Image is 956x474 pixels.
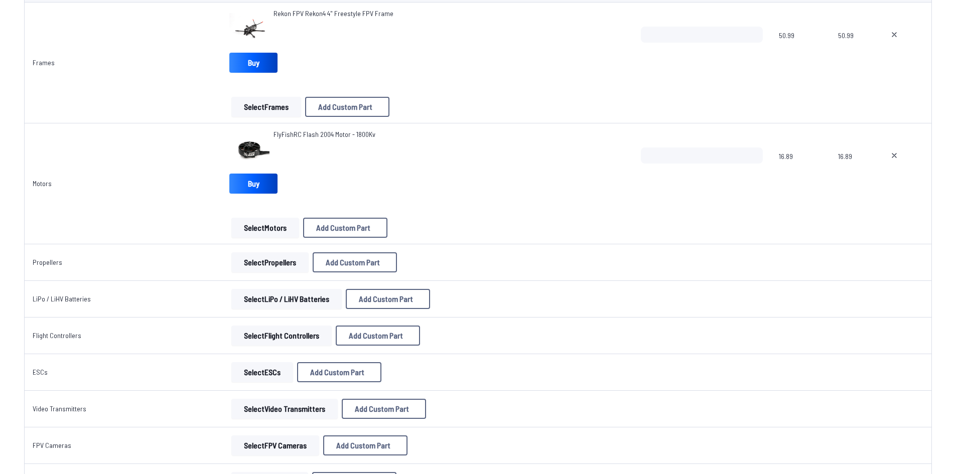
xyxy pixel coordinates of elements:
img: image [229,129,269,170]
button: Add Custom Part [336,326,420,346]
a: FPV Cameras [33,441,71,449]
a: Propellers [33,258,62,266]
span: Add Custom Part [359,295,413,303]
span: Add Custom Part [326,258,380,266]
a: SelectPropellers [229,252,311,272]
a: ESCs [33,368,48,376]
span: FlyFishRC Flash 2004 Motor - 1800Kv [274,130,375,138]
button: SelectPropellers [231,252,309,272]
button: Add Custom Part [346,289,430,309]
a: Buy [229,174,278,194]
a: Motors [33,179,52,188]
a: SelectFlight Controllers [229,326,334,346]
button: Add Custom Part [297,362,381,382]
a: LiPo / LiHV Batteries [33,294,91,303]
a: SelectLiPo / LiHV Batteries [229,289,344,309]
button: SelectESCs [231,362,293,382]
img: image [229,9,269,49]
button: SelectFPV Cameras [231,435,319,455]
a: Flight Controllers [33,331,81,340]
a: Rekon FPV Rekon4 4" Freestyle FPV Frame [274,9,393,19]
a: SelectMotors [229,218,301,238]
button: SelectVideo Transmitters [231,399,338,419]
a: SelectVideo Transmitters [229,399,340,419]
button: Add Custom Part [342,399,426,419]
span: 50.99 [838,27,866,75]
span: 50.99 [779,27,822,75]
a: Video Transmitters [33,404,86,413]
button: SelectFlight Controllers [231,326,332,346]
span: Add Custom Part [349,332,403,340]
span: Add Custom Part [316,224,370,232]
button: SelectLiPo / LiHV Batteries [231,289,342,309]
span: 16.89 [779,147,822,196]
button: Add Custom Part [305,97,389,117]
span: Add Custom Part [355,405,409,413]
a: SelectFPV Cameras [229,435,321,455]
a: FlyFishRC Flash 2004 Motor - 1800Kv [274,129,375,139]
span: Add Custom Part [336,441,390,449]
button: SelectMotors [231,218,299,238]
button: Add Custom Part [303,218,387,238]
button: SelectFrames [231,97,301,117]
span: Add Custom Part [310,368,364,376]
a: SelectFrames [229,97,303,117]
button: Add Custom Part [313,252,397,272]
span: Add Custom Part [318,103,372,111]
button: Add Custom Part [323,435,407,455]
a: Buy [229,53,278,73]
a: Frames [33,58,55,67]
a: SelectESCs [229,362,295,382]
span: Rekon FPV Rekon4 4" Freestyle FPV Frame [274,9,393,18]
span: 16.89 [838,147,866,196]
